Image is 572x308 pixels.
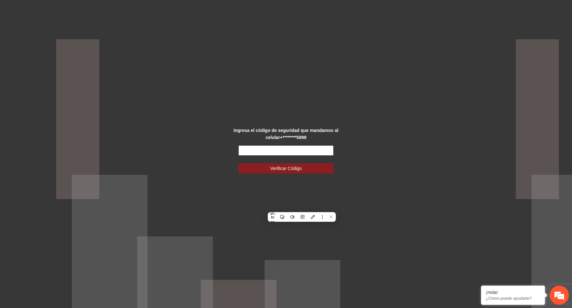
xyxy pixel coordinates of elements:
span: Estamos en línea. [37,85,88,150]
div: ¡Hola! [486,290,540,295]
div: Minimizar ventana de chat en vivo [105,3,120,19]
span: Verificar Código [270,165,302,172]
strong: Ingresa el código de seguridad que mandamos al celular +********5898 [234,128,338,140]
textarea: Escriba su mensaje y pulse “Intro” [3,174,122,197]
div: Chatee con nosotros ahora [33,33,107,41]
button: Verificar Código [238,163,334,173]
p: ¿Cómo puedo ayudarte? [486,296,540,301]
